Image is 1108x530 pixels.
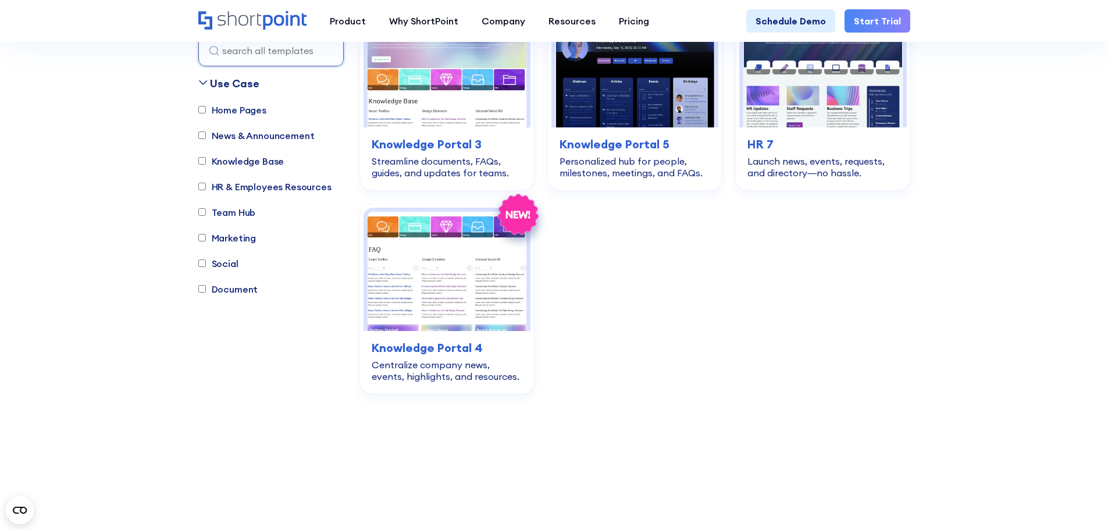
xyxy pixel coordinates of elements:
[330,14,366,28] div: Product
[198,131,206,139] input: News & Announcement
[360,204,534,394] a: Knowledge Portal 4 – SharePoint Wiki Template: Centralize company news, events, highlights, and r...
[560,136,710,153] h3: Knowledge Portal 5
[198,208,206,216] input: Team Hub
[198,285,206,293] input: Document
[198,257,238,271] label: Social
[555,8,714,127] img: Knowledge Portal 5 – SharePoint Profile Page: Personalized hub for people, milestones, meetings, ...
[198,103,266,117] label: Home Pages
[899,395,1108,530] iframe: Chat Widget
[198,106,206,113] input: Home Pages
[470,9,537,33] a: Company
[6,496,34,524] button: Open CMP widget
[198,259,206,267] input: Social
[368,8,526,127] img: Knowledge Portal 3 – Best SharePoint Template For Knowledge Base: Streamline documents, FAQs, gui...
[747,136,898,153] h3: HR 7
[210,76,259,91] div: Use Case
[377,9,470,33] a: Why ShortPoint
[368,212,526,331] img: Knowledge Portal 4 – SharePoint Wiki Template: Centralize company news, events, highlights, and r...
[372,136,522,153] h3: Knowledge Portal 3
[482,14,525,28] div: Company
[845,9,910,33] a: Start Trial
[198,129,315,143] label: News & Announcement
[198,154,284,168] label: Knowledge Base
[372,359,522,382] div: Centralize company news, events, highlights, and resources.
[747,155,898,179] div: Launch news, events, requests, and directory—no hassle.
[548,14,596,28] div: Resources
[198,157,206,165] input: Knowledge Base
[198,11,307,31] a: Home
[537,9,607,33] a: Resources
[607,9,661,33] a: Pricing
[743,8,902,127] img: HR 7 – HR SharePoint Template: Launch news, events, requests, and directory—no hassle.
[372,155,522,179] div: Streamline documents, FAQs, guides, and updates for teams.
[198,35,344,66] input: search all templates
[198,231,256,245] label: Marketing
[198,183,206,190] input: HR & Employees Resources
[389,14,458,28] div: Why ShortPoint
[746,9,835,33] a: Schedule Demo
[372,339,522,357] h3: Knowledge Portal 4
[318,9,377,33] a: Product
[198,180,332,194] label: HR & Employees Resources
[198,234,206,241] input: Marketing
[198,205,256,219] label: Team Hub
[619,14,649,28] div: Pricing
[198,282,258,296] label: Document
[560,155,710,179] div: Personalized hub for people, milestones, meetings, and FAQs.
